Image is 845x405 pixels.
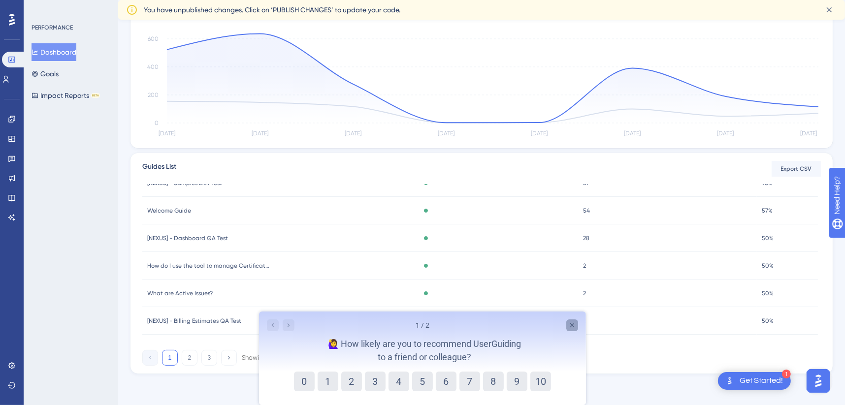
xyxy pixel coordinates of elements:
[162,350,178,366] button: 1
[142,161,176,177] span: Guides List
[718,372,791,390] div: Open Get Started! checklist, remaining modules: 1
[91,93,100,98] div: BETA
[23,2,62,14] span: Need Help?
[762,234,774,242] span: 50%
[772,161,821,177] button: Export CSV
[148,92,159,98] tspan: 200
[159,130,175,137] tspan: [DATE]
[147,234,228,242] span: [NEXUS] - Dashboard QA Test
[583,207,590,215] span: 54
[147,262,270,270] span: How do I use the tool to manage Certificate Expirations?
[762,317,774,325] span: 50%
[201,350,217,366] button: 3
[32,65,59,83] button: Goals
[583,289,586,297] span: 2
[804,366,833,396] iframe: UserGuiding AI Assistant Launcher
[155,120,159,126] tspan: 0
[583,234,589,242] span: 28
[32,24,73,31] div: PERFORMANCE
[147,317,241,325] span: [NEXUS] - Billing Estimates QA Test
[32,87,100,104] button: Impact ReportsBETA
[144,4,400,16] span: You have unpublished changes. Click on ‘PUBLISH CHANGES’ to update your code.
[781,165,812,173] span: Export CSV
[531,130,548,137] tspan: [DATE]
[438,130,455,137] tspan: [DATE]
[762,289,774,297] span: 50%
[182,350,197,366] button: 2
[242,353,266,362] div: Showing
[624,130,641,137] tspan: [DATE]
[148,35,159,42] tspan: 600
[32,43,76,61] button: Dashboard
[717,130,734,137] tspan: [DATE]
[762,262,774,270] span: 50%
[583,262,586,270] span: 2
[724,375,736,387] img: launcher-image-alternative-text
[740,375,783,386] div: Get Started!
[800,130,817,137] tspan: [DATE]
[345,130,361,137] tspan: [DATE]
[147,207,191,215] span: Welcome Guide
[252,130,268,137] tspan: [DATE]
[762,207,773,215] span: 57%
[782,370,791,378] div: 1
[147,289,213,297] span: What are Active Issues?
[147,63,159,70] tspan: 400
[259,312,586,405] iframe: UserGuiding Survey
